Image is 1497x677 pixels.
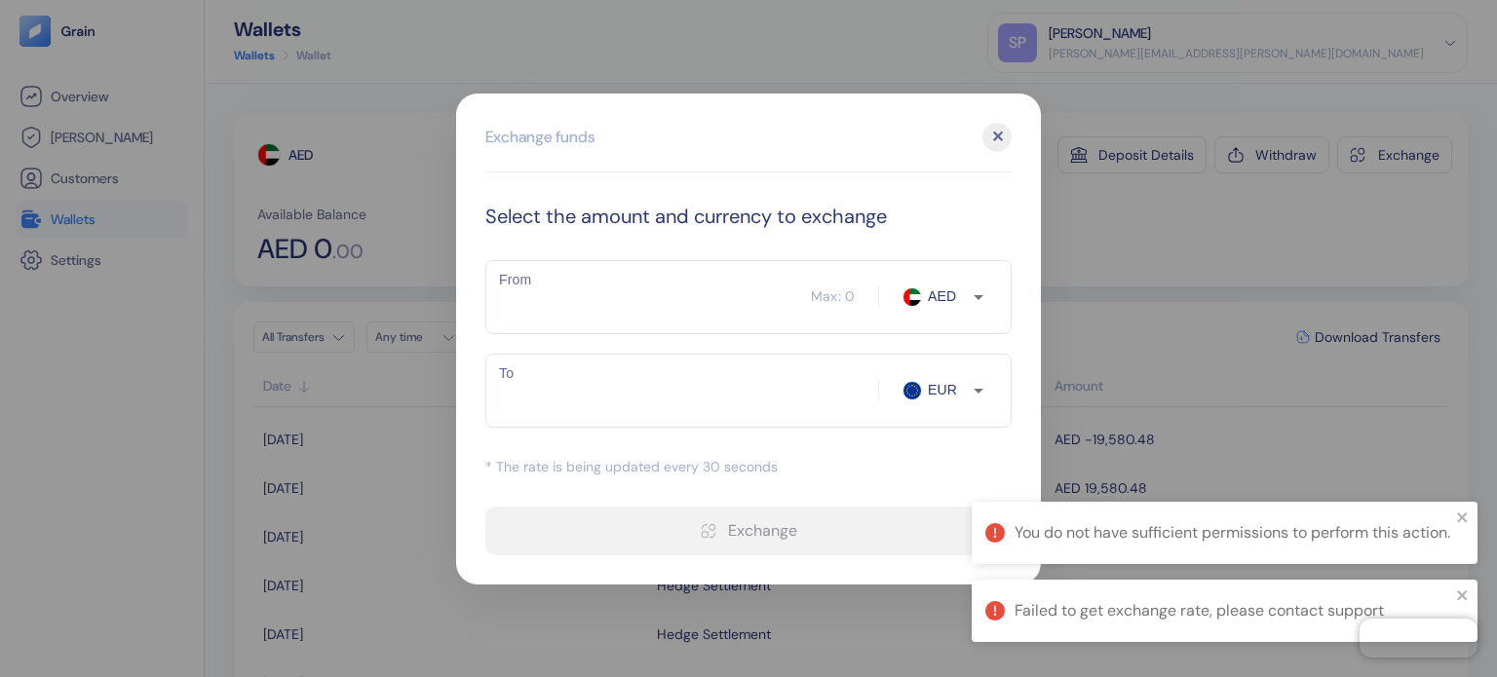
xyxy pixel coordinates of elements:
div: Failed to get exchange rate, please contact support [1015,599,1450,622]
div: ✕ [982,123,1012,152]
div: * The rate is being updated every 30 seconds [485,457,1012,477]
div: Select the amount and currency to exchange [485,202,1012,231]
div: Exchange funds [485,126,595,149]
button: Open [965,283,992,311]
button: close [1456,587,1470,603]
button: close [1456,509,1470,525]
div: Max: 0 [811,286,855,306]
div: You do not have sufficient permissions to perform this action. [1015,521,1450,545]
button: Open [965,377,992,404]
iframe: Chatra live chat [1360,619,1478,658]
